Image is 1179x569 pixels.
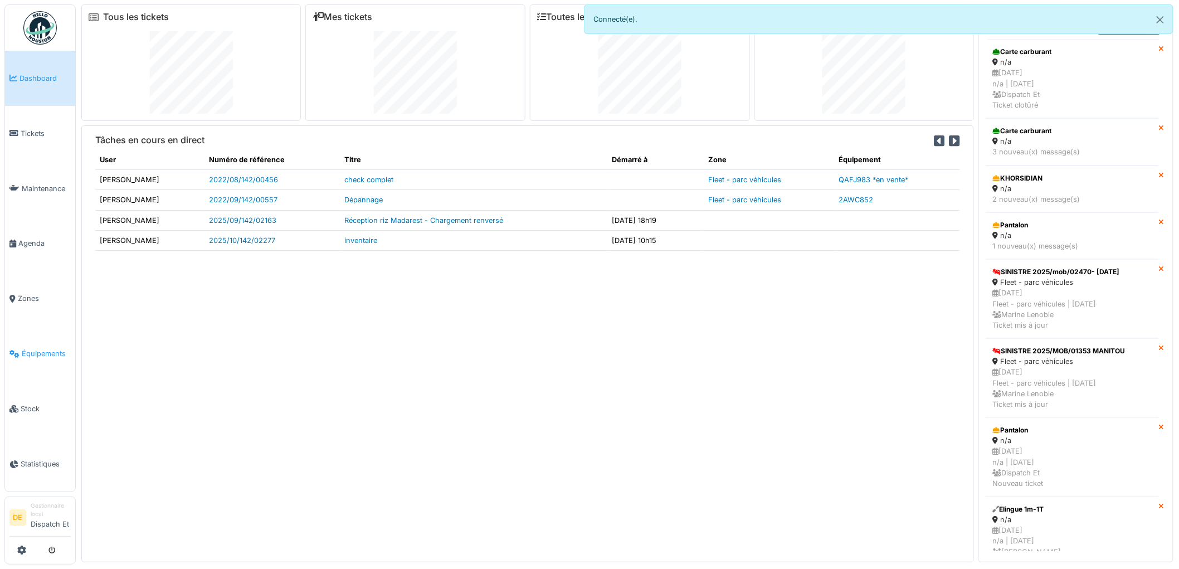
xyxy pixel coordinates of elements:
[993,183,1152,194] div: n/a
[5,436,75,492] a: Statistiques
[584,4,1173,34] div: Connecté(e).
[993,504,1152,514] div: Elingue 1m-1T
[704,150,835,170] th: Zone
[23,11,57,45] img: Badge_color-CXgf-gQk.svg
[95,230,204,250] td: [PERSON_NAME]
[708,196,781,204] a: Fleet - parc véhicules
[537,12,620,22] a: Toutes les tâches
[340,150,608,170] th: Titre
[344,196,383,204] a: Dépannage
[204,150,340,170] th: Numéro de référence
[993,514,1152,525] div: n/a
[103,12,169,22] a: Tous les tickets
[839,196,874,204] a: 2AWC852
[839,176,909,184] a: QAFJ983 *en vente*
[993,136,1152,147] div: n/a
[993,67,1152,110] div: [DATE] n/a | [DATE] Dispatch Et Ticket clotûré
[95,135,204,145] h6: Tâches en cours en direct
[9,509,26,526] li: DE
[5,106,75,161] a: Tickets
[993,435,1152,446] div: n/a
[209,216,276,225] a: 2025/09/142/02163
[993,525,1152,557] div: [DATE] n/a | [DATE] [PERSON_NAME]
[993,220,1152,230] div: Pantalon
[21,128,71,139] span: Tickets
[22,183,71,194] span: Maintenance
[18,293,71,304] span: Zones
[993,126,1152,136] div: Carte carburant
[5,161,75,216] a: Maintenance
[993,346,1152,356] div: SINISTRE 2025/MOB/01353 MANITOU
[986,338,1159,417] a: SINISTRE 2025/MOB/01353 MANITOU Fleet - parc véhicules [DATE]Fleet - parc véhicules | [DATE] Mari...
[209,236,275,245] a: 2025/10/142/02277
[31,502,71,534] li: Dispatch Et
[21,459,71,469] span: Statistiques
[993,425,1152,435] div: Pantalon
[608,150,704,170] th: Démarré à
[986,166,1159,212] a: KHORSIDIAN n/a 2 nouveau(x) message(s)
[608,230,704,250] td: [DATE] 10h15
[5,326,75,381] a: Équipements
[986,259,1159,338] a: SINISTRE 2025/mob/02470- [DATE] Fleet - parc véhicules [DATE]Fleet - parc véhicules | [DATE] Mari...
[986,39,1159,118] a: Carte carburant n/a [DATE]n/a | [DATE] Dispatch EtTicket clotûré
[835,150,960,170] th: Équipement
[986,118,1159,165] a: Carte carburant n/a 3 nouveau(x) message(s)
[986,212,1159,259] a: Pantalon n/a 1 nouveau(x) message(s)
[993,288,1152,330] div: [DATE] Fleet - parc véhicules | [DATE] Marine Lenoble Ticket mis à jour
[5,381,75,436] a: Stock
[993,57,1152,67] div: n/a
[95,190,204,210] td: [PERSON_NAME]
[993,367,1152,410] div: [DATE] Fleet - parc véhicules | [DATE] Marine Lenoble Ticket mis à jour
[993,356,1152,367] div: Fleet - parc véhicules
[708,176,781,184] a: Fleet - parc véhicules
[100,155,116,164] span: translation missing: fr.shared.user
[993,173,1152,183] div: KHORSIDIAN
[608,210,704,230] td: [DATE] 18h19
[993,230,1152,241] div: n/a
[993,241,1152,251] div: 1 nouveau(x) message(s)
[31,502,71,519] div: Gestionnaire local
[22,348,71,359] span: Équipements
[9,502,71,537] a: DE Gestionnaire localDispatch Et
[5,216,75,271] a: Agenda
[993,47,1152,57] div: Carte carburant
[313,12,372,22] a: Mes tickets
[344,216,503,225] a: Réception riz Madarest - Chargement renversé
[344,176,393,184] a: check complet
[993,194,1152,205] div: 2 nouveau(x) message(s)
[993,446,1152,489] div: [DATE] n/a | [DATE] Dispatch Et Nouveau ticket
[5,271,75,327] a: Zones
[95,170,204,190] td: [PERSON_NAME]
[993,267,1152,277] div: SINISTRE 2025/mob/02470- [DATE]
[993,147,1152,157] div: 3 nouveau(x) message(s)
[209,176,278,184] a: 2022/08/142/00456
[209,196,277,204] a: 2022/09/142/00557
[986,497,1159,565] a: Elingue 1m-1T n/a [DATE]n/a | [DATE] [PERSON_NAME]
[5,51,75,106] a: Dashboard
[95,210,204,230] td: [PERSON_NAME]
[20,73,71,84] span: Dashboard
[18,238,71,249] span: Agenda
[993,277,1152,288] div: Fleet - parc véhicules
[986,417,1159,497] a: Pantalon n/a [DATE]n/a | [DATE] Dispatch EtNouveau ticket
[344,236,377,245] a: inventaire
[1148,5,1173,35] button: Close
[21,403,71,414] span: Stock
